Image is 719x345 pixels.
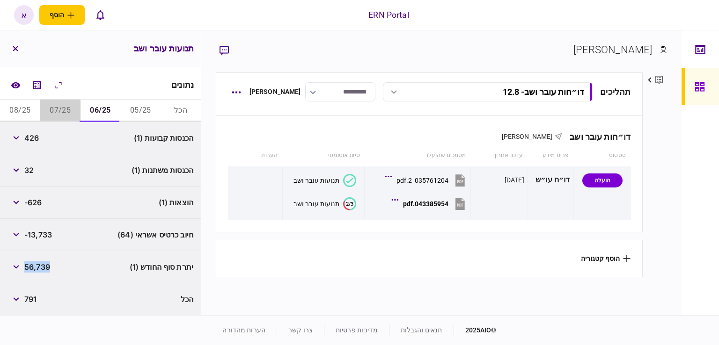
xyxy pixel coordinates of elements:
div: דו״חות עובר ושב - 12.8 [503,87,584,97]
span: יתרת סוף החודש (1) [130,261,193,273]
button: 2/3תנועות עובר ושב [293,197,356,210]
button: פתח רשימת התראות [90,5,110,25]
div: תנועות עובר ושב [293,200,339,208]
span: הכל [181,294,193,305]
span: 56,739 [24,261,50,273]
div: 035761204_2.pdf [396,177,448,184]
button: הוסף קטגוריה [581,255,631,262]
div: 043385954.pdf [403,200,448,208]
a: צרו קשר [288,326,313,334]
span: 791 [24,294,37,305]
span: הוצאות (1) [159,197,193,208]
button: הרחב\כווץ הכל [50,77,67,93]
th: מסמכים שהועלו [365,145,471,166]
th: סטטוס [573,145,631,166]
div: תנועות עובר ושב [293,177,339,184]
div: הועלה [582,173,623,187]
th: סיווג אוטומטי [282,145,365,166]
button: תנועות עובר ושב [293,174,356,187]
div: [PERSON_NAME] [249,87,301,97]
button: 035761204_2.pdf [387,170,467,191]
span: [PERSON_NAME] [502,133,553,140]
button: מחשבון [29,77,45,93]
text: 2/3 [346,201,353,207]
button: הכל [161,100,201,122]
div: דו״ח עו״ש [531,170,570,191]
div: נתונים [171,80,194,90]
div: תהליכים [600,86,631,98]
span: -13,733 [24,229,52,240]
button: 043385954.pdf [394,193,467,214]
button: 06/25 [81,100,121,122]
div: ERN Portal [368,9,409,21]
a: מדיניות פרטיות [336,326,378,334]
a: תנאים והגבלות [401,326,442,334]
span: -626 [24,197,42,208]
button: א [14,5,34,25]
th: הערות [254,145,282,166]
div: [DATE] [505,175,524,185]
div: דו״חות עובר ושב [562,132,631,142]
span: 426 [24,132,39,144]
button: 07/25 [40,100,81,122]
span: הכנסות משתנות (1) [132,165,193,176]
span: חיוב כרטיס אשראי (64) [117,229,193,240]
button: דו״חות עובר ושב- 12.8 [383,82,593,101]
div: © 2025 AIO [454,325,497,335]
th: פריט מידע [528,145,573,166]
span: הכנסות קבועות (1) [134,132,193,144]
a: השוואה למסמך [7,77,24,93]
h3: תנועות עובר ושב [134,44,194,53]
th: עדכון אחרון [471,145,528,166]
button: 05/25 [120,100,161,122]
button: פתח תפריט להוספת לקוח [39,5,85,25]
a: הערות מהדורה [222,326,265,334]
div: [PERSON_NAME] [573,42,653,57]
span: 32 [24,165,34,176]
